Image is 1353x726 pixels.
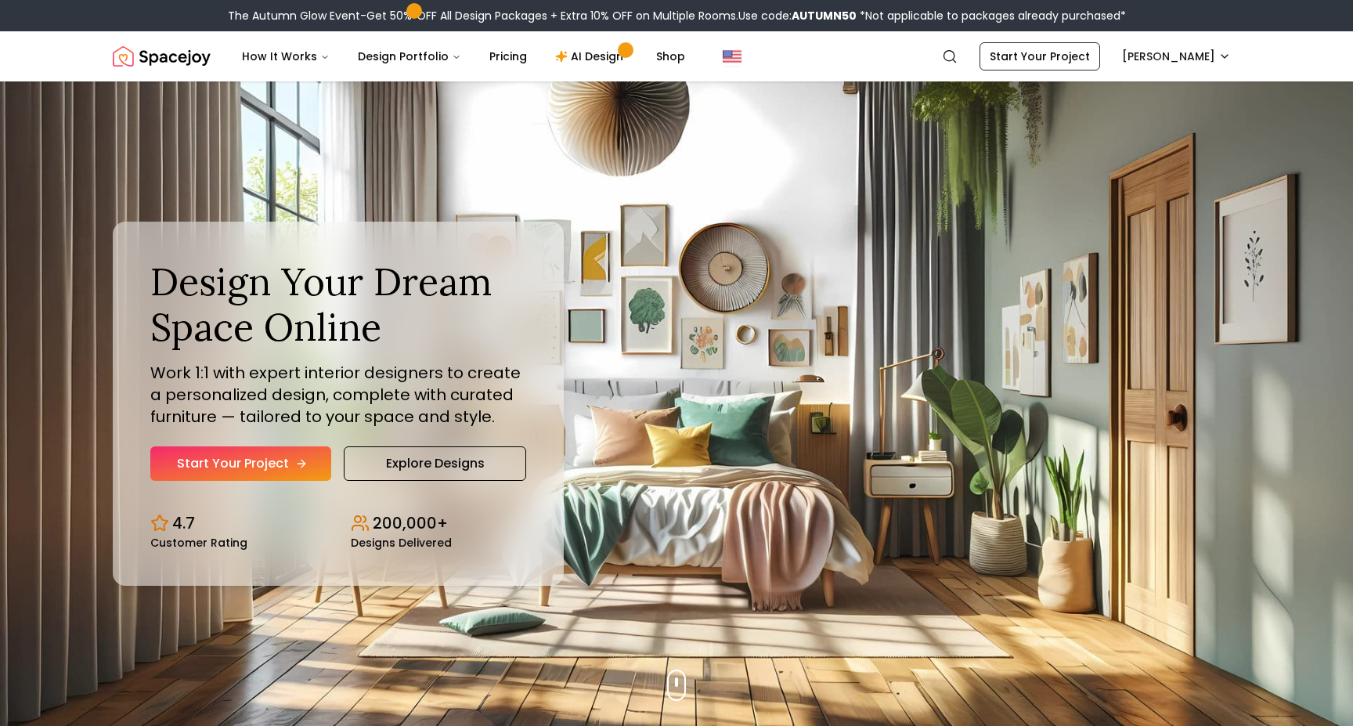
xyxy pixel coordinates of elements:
nav: Global [113,31,1240,81]
img: Spacejoy Logo [113,41,211,72]
p: 200,000+ [373,512,448,534]
span: Use code: [738,8,857,23]
a: Explore Designs [344,446,526,481]
p: 4.7 [172,512,195,534]
small: Customer Rating [150,537,247,548]
button: How It Works [229,41,342,72]
a: Start Your Project [150,446,331,481]
h1: Design Your Dream Space Online [150,259,526,349]
img: United States [723,47,741,66]
a: Start Your Project [980,42,1100,70]
button: [PERSON_NAME] [1113,42,1240,70]
a: Spacejoy [113,41,211,72]
button: Design Portfolio [345,41,474,72]
b: AUTUMN50 [792,8,857,23]
div: The Autumn Glow Event-Get 50% OFF All Design Packages + Extra 10% OFF on Multiple Rooms. [228,8,1126,23]
a: Shop [644,41,698,72]
span: *Not applicable to packages already purchased* [857,8,1126,23]
a: Pricing [477,41,539,72]
nav: Main [229,41,698,72]
p: Work 1:1 with expert interior designers to create a personalized design, complete with curated fu... [150,362,526,428]
div: Design stats [150,500,526,548]
a: AI Design [543,41,640,72]
small: Designs Delivered [351,537,452,548]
